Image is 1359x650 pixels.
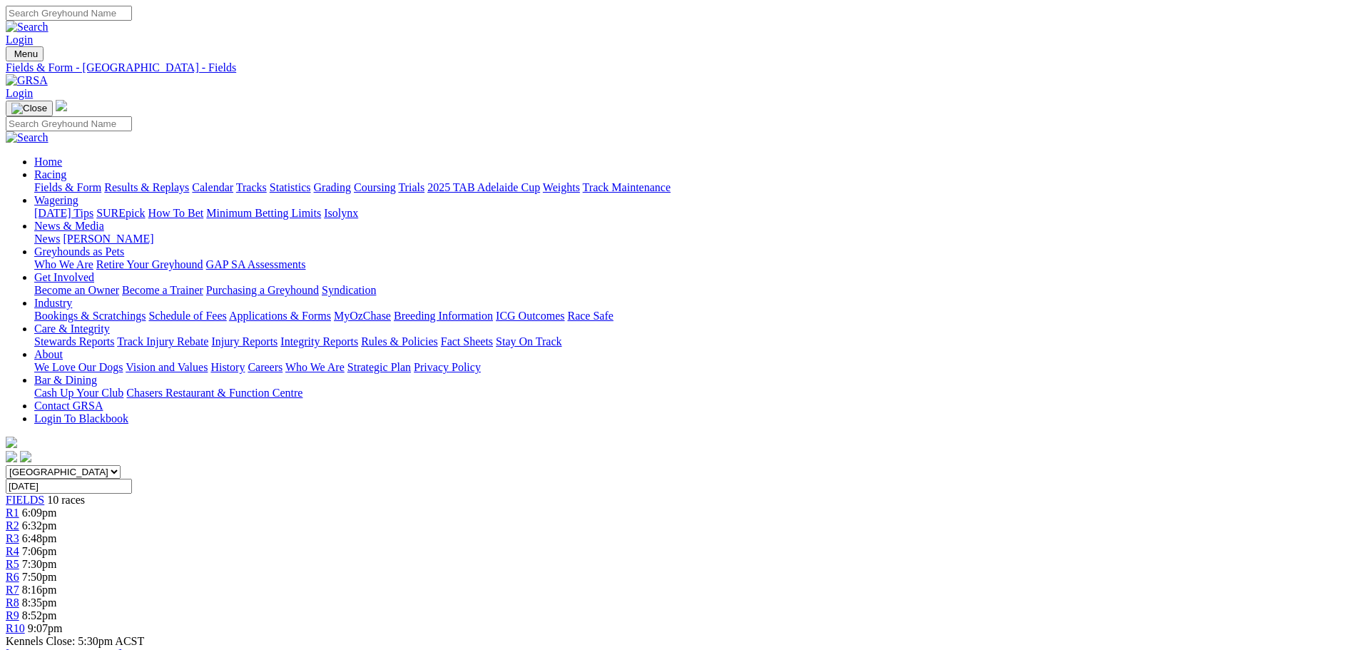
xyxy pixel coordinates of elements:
input: Select date [6,479,132,494]
button: Toggle navigation [6,46,44,61]
a: R2 [6,519,19,532]
a: Home [34,156,62,168]
span: 8:16pm [22,584,57,596]
a: Grading [314,181,351,193]
a: Applications & Forms [229,310,331,322]
div: Greyhounds as Pets [34,258,1353,271]
a: R8 [6,596,19,609]
a: GAP SA Assessments [206,258,306,270]
a: Fact Sheets [441,335,493,347]
a: Purchasing a Greyhound [206,284,319,296]
a: Coursing [354,181,396,193]
img: Search [6,131,49,144]
a: Results & Replays [104,181,189,193]
a: Stewards Reports [34,335,114,347]
a: R1 [6,507,19,519]
span: R6 [6,571,19,583]
a: Injury Reports [211,335,278,347]
a: Login [6,34,33,46]
a: Track Maintenance [583,181,671,193]
span: 6:48pm [22,532,57,544]
img: logo-grsa-white.png [56,100,67,111]
div: Care & Integrity [34,335,1353,348]
a: Fields & Form [34,181,101,193]
button: Toggle navigation [6,101,53,116]
a: SUREpick [96,207,145,219]
a: Racing [34,168,66,181]
a: Stay On Track [496,335,561,347]
span: 7:50pm [22,571,57,583]
a: Vision and Values [126,361,208,373]
a: Track Injury Rebate [117,335,208,347]
a: 2025 TAB Adelaide Cup [427,181,540,193]
a: Bar & Dining [34,374,97,386]
a: R9 [6,609,19,621]
a: Contact GRSA [34,400,103,412]
a: Careers [248,361,283,373]
div: Racing [34,181,1353,194]
a: Bookings & Scratchings [34,310,146,322]
a: Retire Your Greyhound [96,258,203,270]
div: Bar & Dining [34,387,1353,400]
a: Industry [34,297,72,309]
span: 8:52pm [22,609,57,621]
a: News & Media [34,220,104,232]
img: logo-grsa-white.png [6,437,17,448]
a: About [34,348,63,360]
span: R5 [6,558,19,570]
a: Cash Up Your Club [34,387,123,399]
a: Race Safe [567,310,613,322]
a: Calendar [192,181,233,193]
a: Privacy Policy [414,361,481,373]
a: FIELDS [6,494,44,506]
a: ICG Outcomes [496,310,564,322]
a: Syndication [322,284,376,296]
div: About [34,361,1353,374]
span: 6:32pm [22,519,57,532]
a: Fields & Form - [GEOGRAPHIC_DATA] - Fields [6,61,1353,74]
a: Wagering [34,194,78,206]
a: Chasers Restaurant & Function Centre [126,387,302,399]
a: Trials [398,181,424,193]
a: Login To Blackbook [34,412,128,425]
a: Become an Owner [34,284,119,296]
span: 9:07pm [28,622,63,634]
a: Who We Are [34,258,93,270]
a: Minimum Betting Limits [206,207,321,219]
a: [PERSON_NAME] [63,233,153,245]
span: R4 [6,545,19,557]
a: News [34,233,60,245]
div: Wagering [34,207,1353,220]
span: Menu [14,49,38,59]
a: MyOzChase [334,310,391,322]
div: News & Media [34,233,1353,245]
a: [DATE] Tips [34,207,93,219]
span: 10 races [47,494,85,506]
a: Become a Trainer [122,284,203,296]
a: Who We Are [285,361,345,373]
input: Search [6,6,132,21]
img: GRSA [6,74,48,87]
a: R7 [6,584,19,596]
a: Rules & Policies [361,335,438,347]
a: Strategic Plan [347,361,411,373]
div: Industry [34,310,1353,323]
span: 8:35pm [22,596,57,609]
a: Weights [543,181,580,193]
a: We Love Our Dogs [34,361,123,373]
span: 7:30pm [22,558,57,570]
a: Tracks [236,181,267,193]
a: R3 [6,532,19,544]
span: 7:06pm [22,545,57,557]
span: Kennels Close: 5:30pm ACST [6,635,144,647]
a: History [210,361,245,373]
a: Greyhounds as Pets [34,245,124,258]
a: How To Bet [148,207,204,219]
